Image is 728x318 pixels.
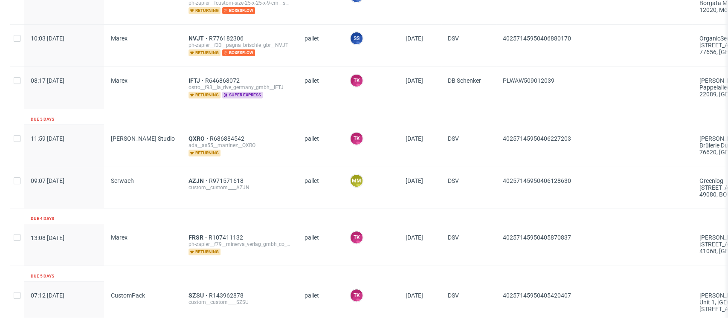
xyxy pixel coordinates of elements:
[305,35,336,56] span: pallet
[448,177,489,198] span: DSV
[189,249,220,255] span: returning
[406,135,423,142] span: [DATE]
[189,84,291,91] div: ostro__f93__la_rive_germany_gmbh__IFTJ
[503,35,571,42] span: 40257145950406880170
[111,77,128,84] span: Marex
[189,35,209,42] a: NVJT
[305,77,336,98] span: pallet
[31,116,54,123] div: Due 3 days
[189,299,291,306] div: custom__custom____SZSU
[305,234,336,255] span: pallet
[406,292,423,299] span: [DATE]
[31,135,64,142] span: 11:59 [DATE]
[351,133,363,145] figcaption: TK
[351,75,363,87] figcaption: TK
[210,135,246,142] a: R686884542
[31,215,54,222] div: Due 4 days
[351,32,363,44] figcaption: SS
[503,177,571,184] span: 40257145950406128630
[503,77,554,84] span: PLWAW509012039
[305,135,336,156] span: pallet
[189,184,291,191] div: custom__custom____AZJN
[111,234,128,241] span: Marex
[189,92,220,98] span: returning
[189,234,209,241] a: FRSR
[448,292,489,312] span: DSV
[189,241,291,248] div: ph-zapier__f79__minerva_verlag_gmbh_co_kg__FRSR
[448,135,489,156] span: DSV
[111,135,175,142] span: [PERSON_NAME] Studio
[111,35,128,42] span: Marex
[189,42,291,49] div: ph-zapier__f33__pagna_brischle_gbr__NVJT
[503,292,571,299] span: 40257145950405420407
[406,177,423,184] span: [DATE]
[448,77,489,98] span: DB Schenker
[222,7,255,14] span: boxesflow
[406,234,423,241] span: [DATE]
[31,234,64,241] span: 13:08 [DATE]
[222,49,255,56] span: boxesflow
[189,150,220,156] span: returning
[351,289,363,301] figcaption: TK
[189,7,220,14] span: returning
[406,77,423,84] span: [DATE]
[189,77,205,84] a: IFTJ
[111,177,134,184] span: Serwach
[111,292,145,299] span: CustomPack
[448,234,489,255] span: DSV
[305,292,336,312] span: pallet
[222,92,263,98] span: super express
[189,292,209,299] a: SZSU
[31,273,54,280] div: Due 5 days
[351,231,363,243] figcaption: TK
[189,49,220,56] span: returning
[189,135,210,142] a: QXRO
[305,177,336,198] span: pallet
[503,135,571,142] span: 40257145950406227203
[31,77,64,84] span: 08:17 [DATE]
[406,35,423,42] span: [DATE]
[448,35,489,56] span: DSV
[189,177,209,184] a: AZJN
[503,234,571,241] span: 40257145950405870837
[205,77,241,84] a: R646868072
[31,35,64,42] span: 10:03 [DATE]
[351,175,363,187] figcaption: MM
[209,35,245,42] a: R776182306
[209,234,245,241] a: R107411132
[209,292,245,299] a: R143962878
[31,292,64,299] span: 07:12 [DATE]
[31,177,64,184] span: 09:07 [DATE]
[189,142,291,149] div: ada__as55__martinez__QXRO
[209,177,245,184] a: R971571618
